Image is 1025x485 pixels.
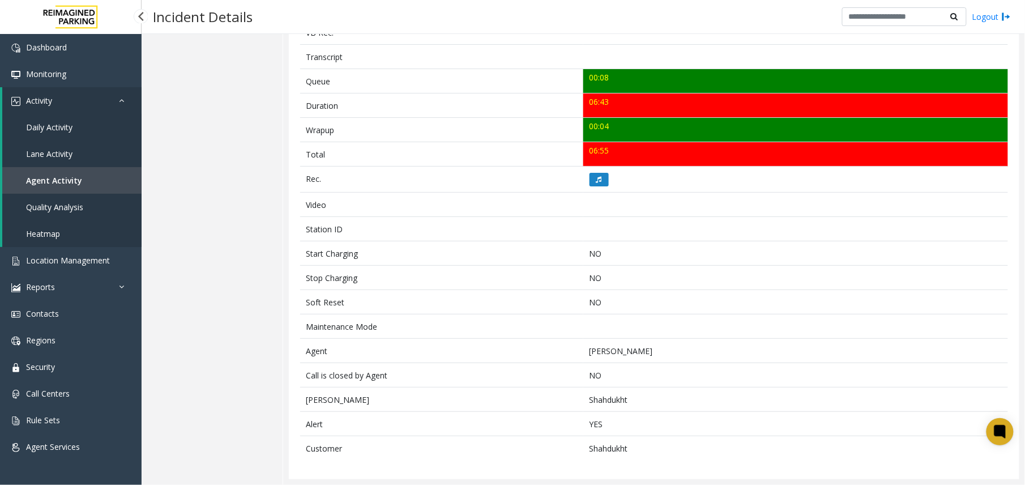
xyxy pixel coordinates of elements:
p: NO [590,272,1002,284]
td: Transcript [300,45,583,69]
td: Shahdukht [583,388,1008,412]
span: Call Centers [26,388,70,399]
td: Soft Reset [300,290,583,314]
img: 'icon' [11,97,20,106]
td: Station ID [300,217,583,241]
td: Duration [300,93,583,118]
td: Shahdukht [583,436,1008,461]
span: Contacts [26,308,59,319]
img: 'icon' [11,390,20,399]
td: Call is closed by Agent [300,363,583,388]
span: Daily Activity [26,122,72,133]
span: Regions [26,335,55,346]
p: NO [590,369,1002,381]
td: 00:04 [583,118,1008,142]
td: Wrapup [300,118,583,142]
img: 'icon' [11,257,20,266]
h3: Incident Details [147,3,258,31]
span: Reports [26,282,55,292]
span: Heatmap [26,228,60,239]
span: Agent Activity [26,175,82,186]
td: YES [583,412,1008,436]
span: Security [26,361,55,372]
span: Activity [26,95,52,106]
td: Video [300,193,583,217]
a: Activity [2,87,142,114]
span: Lane Activity [26,148,72,159]
img: 'icon' [11,443,20,452]
p: NO [590,248,1002,259]
td: [PERSON_NAME] [300,388,583,412]
td: 06:43 [583,93,1008,118]
span: Monitoring [26,69,66,79]
a: Daily Activity [2,114,142,141]
a: Logout [972,11,1011,23]
td: Start Charging [300,241,583,266]
span: Quality Analysis [26,202,83,212]
p: NO [590,296,1002,308]
td: Agent [300,339,583,363]
td: Alert [300,412,583,436]
span: Agent Services [26,441,80,452]
span: Rule Sets [26,415,60,426]
span: Location Management [26,255,110,266]
img: 'icon' [11,363,20,372]
img: logout [1002,11,1011,23]
td: Total [300,142,583,167]
td: Stop Charging [300,266,583,290]
a: Heatmap [2,220,142,247]
span: Dashboard [26,42,67,53]
a: Lane Activity [2,141,142,167]
img: 'icon' [11,416,20,426]
td: [PERSON_NAME] [583,339,1008,363]
img: 'icon' [11,44,20,53]
td: 00:08 [583,69,1008,93]
td: Queue [300,69,583,93]
td: Rec. [300,167,583,193]
img: 'icon' [11,310,20,319]
td: Maintenance Mode [300,314,583,339]
a: Quality Analysis [2,194,142,220]
a: Agent Activity [2,167,142,194]
td: 06:55 [583,142,1008,167]
td: Customer [300,436,583,461]
img: 'icon' [11,337,20,346]
img: 'icon' [11,283,20,292]
img: 'icon' [11,70,20,79]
